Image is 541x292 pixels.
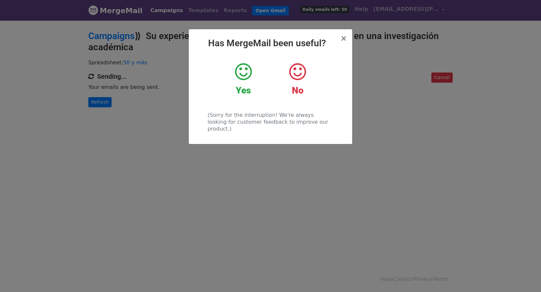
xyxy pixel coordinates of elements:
p: (Sorry for the interruption! We're always looking for customer feedback to improve our product.) [207,112,333,132]
h2: Has MergeMail been useful? [194,38,347,49]
button: Close [340,34,347,42]
a: Yes [221,62,266,96]
strong: No [292,85,304,96]
a: No [275,62,320,96]
strong: Yes [236,85,251,96]
span: × [340,34,347,43]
